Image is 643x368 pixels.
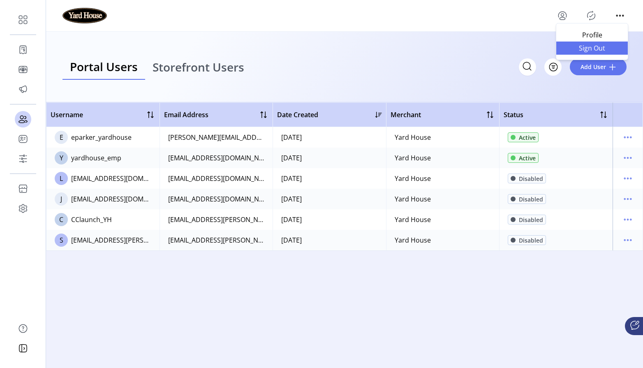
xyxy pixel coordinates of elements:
button: menu [621,151,634,164]
button: menu [621,213,634,226]
input: Search [519,58,536,76]
span: Disabled [519,215,543,224]
button: Filter Button [544,58,562,76]
button: menu [556,9,569,22]
td: [DATE] [273,127,386,148]
button: menu [613,9,627,22]
div: [EMAIL_ADDRESS][PERSON_NAME][DOMAIN_NAME] [168,215,265,225]
div: [EMAIL_ADDRESS][DOMAIN_NAME] [168,174,265,183]
td: [DATE] [273,189,386,209]
div: [EMAIL_ADDRESS][PERSON_NAME][DOMAIN_NAME] [71,235,151,245]
div: yardhouse_emp [71,153,121,163]
a: Profile [556,28,628,42]
button: menu [621,234,634,247]
span: Email Address [164,110,208,120]
div: [EMAIL_ADDRESS][DOMAIN_NAME] [71,194,151,204]
span: Active [519,133,536,142]
span: L [60,174,63,183]
div: CClaunch_YH [71,215,112,225]
span: Status [504,110,523,120]
span: Y [60,153,63,163]
div: [EMAIL_ADDRESS][PERSON_NAME][DOMAIN_NAME] [168,235,265,245]
span: Sign Out [561,45,623,51]
span: Username [51,110,83,120]
span: S [60,235,63,245]
span: Profile [561,32,623,38]
div: [PERSON_NAME][EMAIL_ADDRESS][DOMAIN_NAME] [168,132,265,142]
div: eparker_yardhouse [71,132,132,142]
span: J [60,194,62,204]
td: [DATE] [273,209,386,230]
span: Portal Users [70,61,138,72]
div: Yard House [395,132,431,142]
div: [EMAIL_ADDRESS][DOMAIN_NAME] [168,194,265,204]
span: Disabled [519,174,543,183]
div: [EMAIL_ADDRESS][DOMAIN_NAME] [71,174,151,183]
td: [DATE] [273,148,386,168]
span: C [59,215,63,225]
img: logo [62,8,107,23]
button: menu [621,131,634,144]
span: Active [519,154,536,162]
li: Sign Out [556,42,628,55]
span: Merchant [391,110,421,120]
span: Add User [581,62,606,71]
button: Add User [570,58,627,75]
div: Yard House [395,215,431,225]
div: Yard House [395,153,431,163]
div: Yard House [395,194,431,204]
button: menu [621,172,634,185]
div: Yard House [395,235,431,245]
div: Yard House [395,174,431,183]
span: Disabled [519,195,543,204]
div: [EMAIL_ADDRESS][DOMAIN_NAME] [168,153,265,163]
span: Storefront Users [153,61,244,73]
span: Date Created [277,110,318,120]
span: Disabled [519,236,543,245]
button: Publisher Panel [585,9,598,22]
span: E [60,132,63,142]
td: [DATE] [273,168,386,189]
a: Portal Users [62,54,145,80]
button: menu [621,192,634,206]
td: [DATE] [273,230,386,250]
a: Storefront Users [145,54,252,80]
